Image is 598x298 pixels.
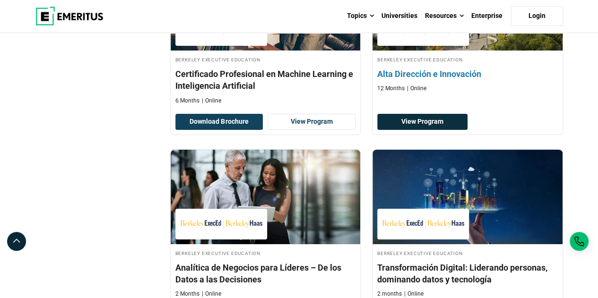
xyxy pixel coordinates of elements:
p: Online [404,290,424,298]
p: Online [202,290,221,298]
img: Berkeley Executive Education [180,213,262,235]
img: Analítica de Negocios para Líderes – De los Datos a las Decisiones | Online Business Management C... [171,150,361,244]
a: Login [511,6,563,26]
a: View Program [377,114,468,130]
h4: Berkeley Executive Education [377,249,558,257]
h4: Alta Dirección e Innovación [377,68,558,80]
p: 2 months [377,290,402,298]
p: 6 Months [175,97,199,105]
p: 12 Months [377,85,405,93]
h4: Berkeley Executive Education [175,249,356,257]
h4: Certificado Profesional en Machine Learning e Inteligencia Artificial [175,68,356,92]
h4: Berkeley Executive Education [377,55,558,63]
h4: Berkeley Executive Education [175,55,356,63]
p: Online [407,85,426,93]
h4: Transformación Digital: Liderando personas, dominando datos y tecnología [377,262,558,285]
img: Transformación Digital: Liderando personas, dominando datos y tecnología | Online Digital Transfo... [373,150,563,244]
img: Berkeley Executive Education [382,213,464,235]
p: 2 Months [175,290,199,298]
button: Download Brochure [175,114,263,130]
p: Online [202,97,221,105]
a: View Program [268,114,355,130]
h4: Analítica de Negocios para Líderes – De los Datos a las Decisiones [175,262,356,285]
